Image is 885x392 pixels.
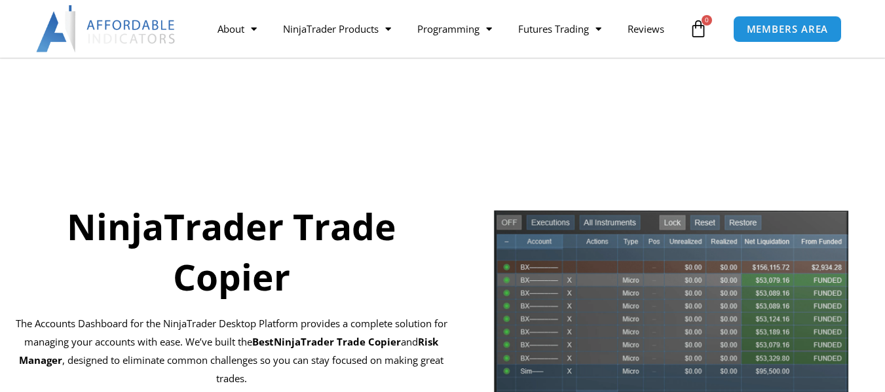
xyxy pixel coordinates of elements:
[19,335,438,366] strong: Risk Manager
[36,5,177,52] img: LogoAI | Affordable Indicators – NinjaTrader
[204,14,270,44] a: About
[702,15,712,26] span: 0
[614,14,677,44] a: Reviews
[204,14,686,44] nav: Menu
[270,14,404,44] a: NinjaTrader Products
[10,315,453,387] p: The Accounts Dashboard for the NinjaTrader Desktop Platform provides a complete solution for mana...
[274,335,401,348] strong: NinjaTrader Trade Copier
[404,14,505,44] a: Programming
[733,16,842,43] a: MEMBERS AREA
[252,335,274,348] b: Best
[10,201,453,302] h1: NinjaTrader Trade Copier
[669,10,727,48] a: 0
[747,24,829,34] span: MEMBERS AREA
[505,14,614,44] a: Futures Trading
